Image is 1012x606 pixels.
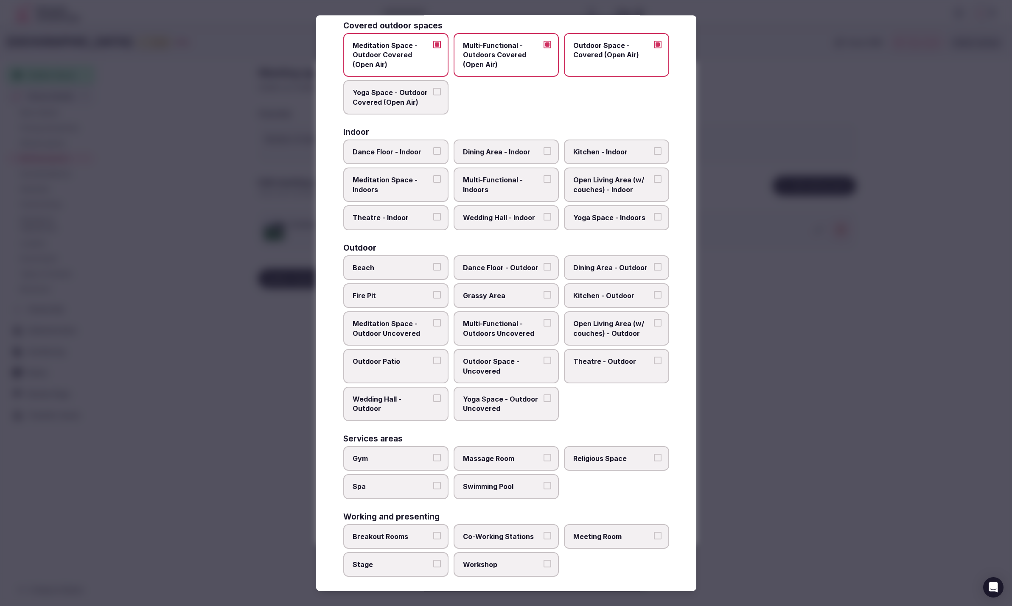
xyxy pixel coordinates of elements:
button: Gym [433,454,441,461]
button: Outdoor Patio [433,357,441,364]
span: Co-Working Stations [463,532,541,541]
span: Theatre - Indoor [353,213,431,222]
button: Yoga Space - Outdoor Covered (Open Air) [433,88,441,95]
button: Theatre - Outdoor [654,357,662,364]
span: Grassy Area [463,291,541,300]
button: Beach [433,263,441,271]
button: Swimming Pool [544,482,551,489]
h3: Indoor [343,128,369,136]
button: Dance Floor - Indoor [433,147,441,155]
span: Gym [353,454,431,463]
span: Open Living Area (w/ couches) - Outdoor [573,319,651,338]
button: Workshop [544,560,551,567]
span: Outdoor Space - Covered (Open Air) [573,41,651,60]
span: Stage [353,560,431,569]
span: Fire Pit [353,291,431,300]
button: Meditation Space - Outdoor Uncovered [433,319,441,327]
button: Multi-Functional - Indoors [544,176,551,183]
span: Yoga Space - Outdoor Covered (Open Air) [353,88,431,107]
span: Multi-Functional - Indoors [463,176,541,195]
span: Spa [353,482,431,491]
button: Stage [433,560,441,567]
button: Multi-Functional - Outdoors Covered (Open Air) [544,41,551,48]
button: Kitchen - Indoor [654,147,662,155]
span: Meditation Space - Outdoor Covered (Open Air) [353,41,431,69]
span: Outdoor Patio [353,357,431,366]
button: Theatre - Indoor [433,213,441,221]
span: Dance Floor - Indoor [353,147,431,156]
span: Massage Room [463,454,541,463]
span: Beach [353,263,431,272]
span: Wedding Hall - Indoor [463,213,541,222]
span: Dining Area - Outdoor [573,263,651,272]
span: Outdoor Space - Uncovered [463,357,541,376]
span: Wedding Hall - Outdoor [353,394,431,413]
span: Breakout Rooms [353,532,431,541]
span: Workshop [463,560,541,569]
button: Open Living Area (w/ couches) - Indoor [654,176,662,183]
button: Multi-Functional - Outdoors Uncovered [544,319,551,327]
button: Kitchen - Outdoor [654,291,662,299]
button: Meeting Room [654,532,662,539]
h3: Working and presenting [343,513,440,521]
button: Outdoor Space - Uncovered [544,357,551,364]
h3: Outdoor [343,244,376,252]
button: Outdoor Space - Covered (Open Air) [654,41,662,48]
h3: Services areas [343,435,403,443]
span: Kitchen - Outdoor [573,291,651,300]
button: Spa [433,482,441,489]
span: Swimming Pool [463,482,541,491]
span: Religious Space [573,454,651,463]
span: Meditation Space - Outdoor Uncovered [353,319,431,338]
button: Wedding Hall - Indoor [544,213,551,221]
button: Grassy Area [544,291,551,299]
button: Meditation Space - Indoors [433,176,441,183]
button: Wedding Hall - Outdoor [433,394,441,402]
span: Yoga Space - Indoors [573,213,651,222]
button: Fire Pit [433,291,441,299]
button: Breakout Rooms [433,532,441,539]
button: Open Living Area (w/ couches) - Outdoor [654,319,662,327]
span: Dance Floor - Outdoor [463,263,541,272]
span: Theatre - Outdoor [573,357,651,366]
button: Yoga Space - Outdoor Uncovered [544,394,551,402]
button: Dance Floor - Outdoor [544,263,551,271]
span: Kitchen - Indoor [573,147,651,156]
h3: Covered outdoor spaces [343,22,443,30]
button: Co-Working Stations [544,532,551,539]
button: Dining Area - Indoor [544,147,551,155]
button: Massage Room [544,454,551,461]
span: Open Living Area (w/ couches) - Indoor [573,176,651,195]
span: Yoga Space - Outdoor Uncovered [463,394,541,413]
span: Multi-Functional - Outdoors Uncovered [463,319,541,338]
button: Dining Area - Outdoor [654,263,662,271]
span: Meditation Space - Indoors [353,176,431,195]
button: Religious Space [654,454,662,461]
button: Yoga Space - Indoors [654,213,662,221]
button: Meditation Space - Outdoor Covered (Open Air) [433,41,441,48]
span: Dining Area - Indoor [463,147,541,156]
span: Multi-Functional - Outdoors Covered (Open Air) [463,41,541,69]
span: Meeting Room [573,532,651,541]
